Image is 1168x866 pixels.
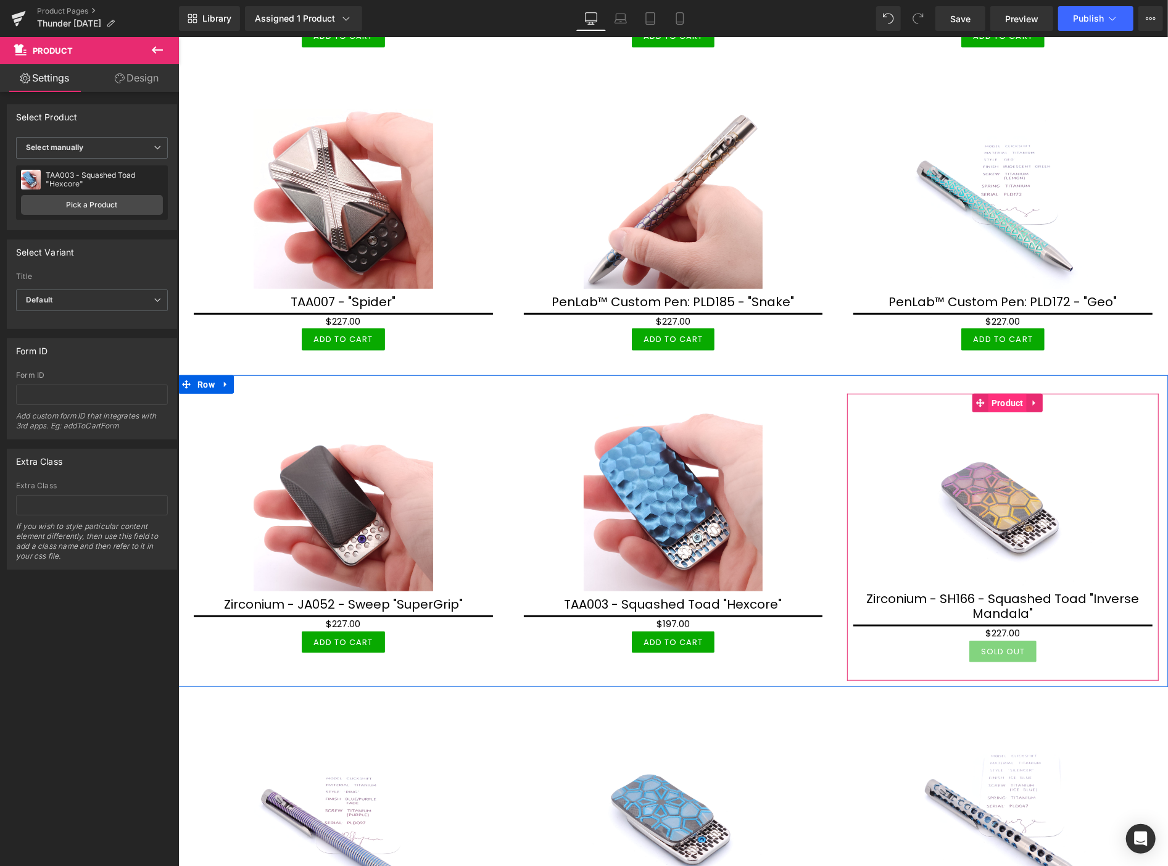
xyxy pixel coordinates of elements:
[179,6,240,31] a: New Library
[808,589,842,604] span: $227.00
[1058,6,1133,31] button: Publish
[202,13,231,24] span: Library
[112,257,217,272] a: TAA007 - "Spider"
[454,291,536,314] button: Add To Cart
[636,6,665,31] a: Tablet
[735,72,914,252] img: PenLab™ Custom Pen: PLD172 -
[16,240,75,257] div: Select Variant
[16,105,78,122] div: Select Product
[26,143,83,152] b: Select manually
[990,6,1053,31] a: Preview
[478,580,512,594] span: $197.00
[906,6,930,31] button: Redo
[16,411,168,439] div: Add custom form ID that integrates with 3rd apps. Eg: addToCartForm
[46,560,284,575] a: Zirconium - JA052 - Sweep "SuperGrip"
[808,278,842,292] span: $227.00
[255,12,352,25] div: Assigned 1 Product
[478,278,512,292] span: $227.00
[848,357,864,375] a: Expand / Collapse
[26,295,52,304] b: Default
[37,6,179,16] a: Product Pages
[665,6,695,31] a: Mobile
[386,560,603,575] a: TAA003 - Squashed Toad "Hexcore"
[21,195,163,215] a: Pick a Product
[16,272,168,285] label: Title
[16,339,48,356] div: Form ID
[950,12,971,25] span: Save
[21,170,41,189] img: pImage
[1138,6,1163,31] button: More
[16,449,62,467] div: Extra Class
[147,278,182,292] span: $227.00
[33,46,73,56] span: Product
[373,257,616,272] a: PenLab™ Custom Pen: PLD185 - "Snake"
[783,291,866,314] button: Add To Cart
[795,296,854,308] span: Add To Cart
[465,599,524,611] span: Add To Cart
[876,6,901,31] button: Undo
[735,375,914,555] img: Zirconium - SH166 - Squashed Toad
[803,609,847,620] span: Sold Out
[1073,14,1104,23] span: Publish
[75,72,255,252] img: TAA007 -
[454,594,536,617] button: Add To Cart
[405,72,585,252] img: PenLab™ Custom Pen: PLD185 -
[1126,824,1156,854] div: Open Intercom Messenger
[147,580,182,594] span: $227.00
[37,19,101,28] span: Thunder [DATE]
[135,296,194,308] span: Add To Cart
[465,296,524,308] span: Add To Cart
[1005,12,1038,25] span: Preview
[791,604,858,626] button: Sold Out
[16,522,168,569] div: If you wish to style particular content element differently, then use this field to add a class n...
[16,371,168,380] div: Form ID
[405,375,585,555] img: TAA003 - Squashed Toad
[606,6,636,31] a: Laptop
[135,599,194,611] span: Add To Cart
[16,481,168,490] div: Extra Class
[92,64,181,92] a: Design
[123,594,206,617] button: Add To Cart
[810,357,848,375] span: Product
[39,338,56,357] a: Expand / Collapse
[46,171,163,188] div: TAA003 - Squashed Toad "Hexcore"
[576,6,606,31] a: Desktop
[711,257,939,272] a: PenLab™ Custom Pen: PLD172 - "Geo"
[75,375,255,555] img: Zirconium - JA052 - Sweep
[16,338,39,357] span: Row
[675,554,974,584] a: Zirconium - SH166 - Squashed Toad "Inverse Mandala"
[123,291,206,314] button: Add To Cart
